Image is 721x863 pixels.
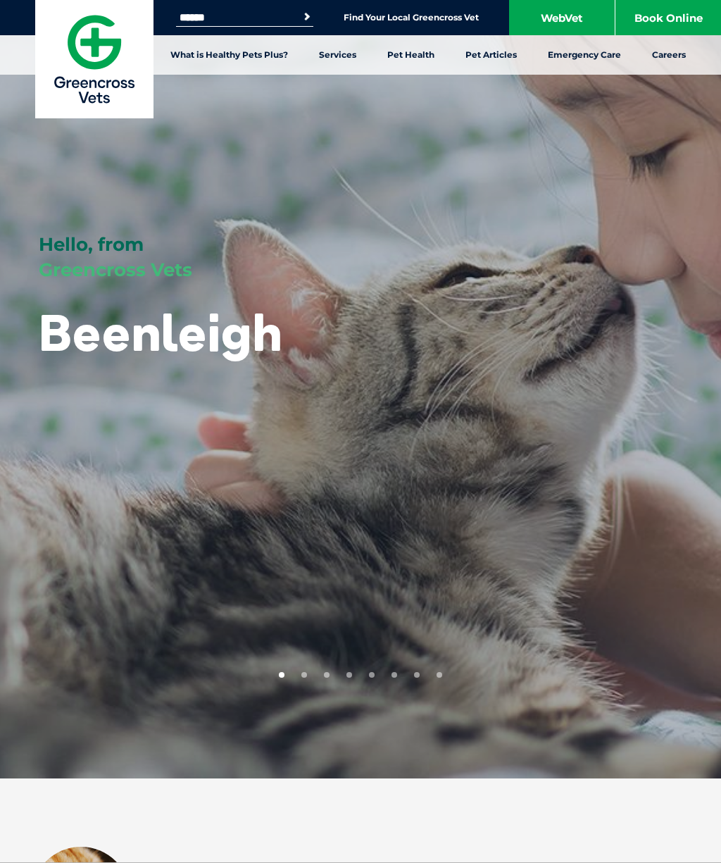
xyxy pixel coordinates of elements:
[303,35,372,75] a: Services
[279,672,284,678] button: 1 of 8
[372,35,450,75] a: Pet Health
[301,672,307,678] button: 2 of 8
[369,672,375,678] button: 5 of 8
[155,35,303,75] a: What is Healthy Pets Plus?
[414,672,420,678] button: 7 of 8
[391,672,397,678] button: 6 of 8
[39,304,282,360] h1: Beenleigh
[437,672,442,678] button: 8 of 8
[344,12,479,23] a: Find Your Local Greencross Vet
[39,259,192,281] span: Greencross Vets
[39,233,144,256] span: Hello, from
[324,672,330,678] button: 3 of 8
[532,35,637,75] a: Emergency Care
[637,35,701,75] a: Careers
[300,10,314,24] button: Search
[346,672,352,678] button: 4 of 8
[450,35,532,75] a: Pet Articles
